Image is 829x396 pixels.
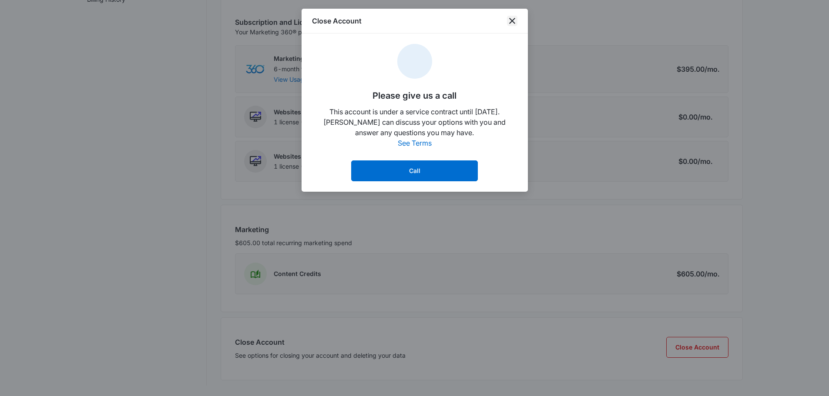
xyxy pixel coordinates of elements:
a: See Terms [398,139,432,147]
p: This account is under a service contract until [DATE]. [PERSON_NAME] can discuss your options wit... [312,106,517,138]
h1: Close Account [312,16,362,26]
h5: Please give us a call [373,89,456,102]
span: AL [397,44,432,79]
button: close [507,16,517,26]
a: Call [351,160,478,181]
